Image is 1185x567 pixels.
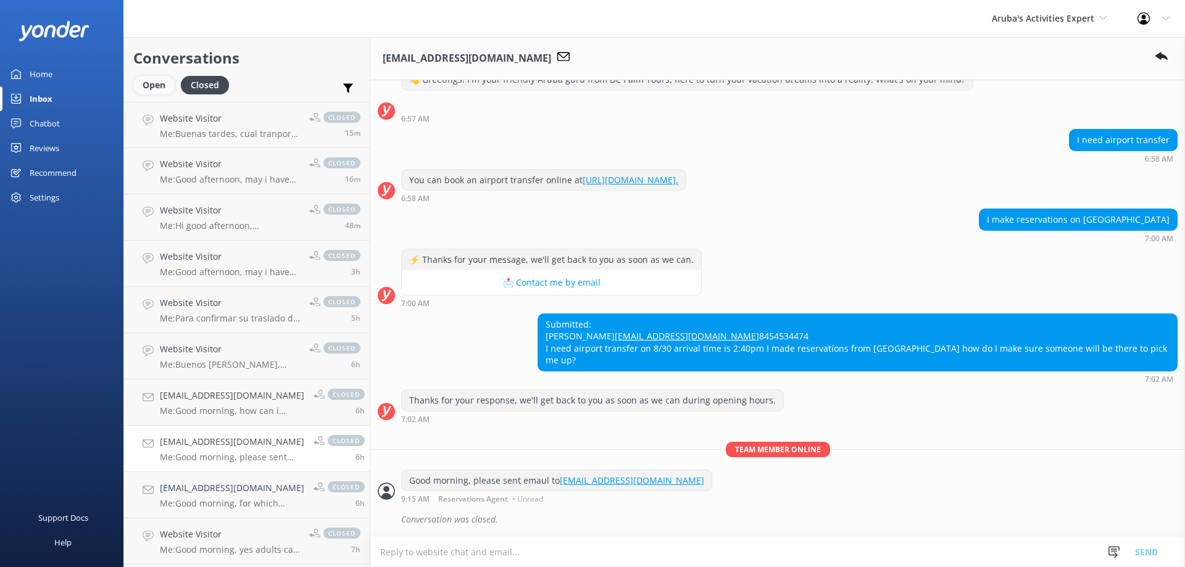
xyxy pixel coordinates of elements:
span: closed [323,528,360,539]
div: Home [30,62,52,86]
a: Website VisitorMe:Hi good afternoon, unfortunately we don't have a [DEMOGRAPHIC_DATA] speakerclos... [124,194,370,241]
span: Aruba's Activities Expert [992,12,1094,24]
span: Reservations Agent [438,495,508,503]
div: Aug 27 2025 07:00am (UTC -04:00) America/Caracas [401,299,702,307]
div: Submitted: [PERSON_NAME] 8454534474 I need airport transfer on 8/30 arrival time is 2:40pm I made... [538,314,1177,371]
h4: [EMAIL_ADDRESS][DOMAIN_NAME] [160,481,304,495]
strong: 7:02 AM [401,416,430,423]
p: Me: Buenos [PERSON_NAME], como podemos ayudarlo? [160,359,300,370]
p: Me: Good morning, for which service? [160,498,304,509]
a: Website VisitorMe:Buenas tardes, cual tranporte tiene , privado, compartido o express?closed15m [124,102,370,148]
span: closed [323,342,360,354]
a: Website VisitorMe:Good afternoon, may i have the booking number?closed16m [124,148,370,194]
a: Website VisitorMe:Buenos [PERSON_NAME], como podemos ayudarlo?closed6h [124,333,370,379]
span: Aug 27 2025 09:15am (UTC -04:00) America/Caracas [355,452,365,462]
div: Aug 27 2025 06:57am (UTC -04:00) America/Caracas [401,114,973,123]
div: Reviews [30,136,59,160]
h4: Website Visitor [160,296,300,310]
p: Me: Good morning, yes adults can use the waterslides [160,544,300,555]
p: Me: Buenas tardes, cual tranporte tiene , privado, compartido o express? [160,128,300,139]
div: Good morning, please sent emaul to [402,470,712,491]
div: Chatbot [30,111,60,136]
div: Open [133,76,175,94]
div: Aug 27 2025 06:58am (UTC -04:00) America/Caracas [401,194,686,202]
span: Aug 27 2025 09:15am (UTC -04:00) America/Caracas [355,405,365,416]
h4: Website Visitor [160,204,300,217]
div: Aug 27 2025 07:02am (UTC -04:00) America/Caracas [538,375,1178,383]
img: yonder-white-logo.png [19,21,89,41]
span: Aug 27 2025 09:09am (UTC -04:00) America/Caracas [351,544,360,555]
a: [EMAIL_ADDRESS][DOMAIN_NAME] [560,474,704,486]
a: Open [133,78,181,91]
h2: Conversations [133,46,360,70]
div: Inbox [30,86,52,111]
h4: [EMAIL_ADDRESS][DOMAIN_NAME] [160,389,304,402]
p: Me: Para confirmar su traslado de regreso usted puede llamar a 5224400 o 5224500 prara convirmar [160,313,300,324]
span: Team member online [726,442,830,457]
div: Aug 27 2025 09:15am (UTC -04:00) America/Caracas [401,494,712,503]
span: closed [323,112,360,123]
span: closed [323,296,360,307]
h4: Website Visitor [160,157,300,171]
p: Me: Good afternoon, may i have the booking number? [160,174,300,185]
span: Aug 27 2025 10:33am (UTC -04:00) America/Caracas [351,313,360,323]
strong: 7:00 AM [1145,235,1173,242]
strong: 7:00 AM [401,300,430,307]
h4: Website Visitor [160,528,300,541]
div: I need airport transfer [1070,130,1177,151]
h4: Website Visitor [160,250,300,263]
a: Website VisitorMe:Para confirmar su traslado de regreso usted puede llamar a 5224400 o 5224500 pr... [124,287,370,333]
div: ⚡ Thanks for your message, we'll get back to you as soon as we can. [402,249,701,270]
span: • Unread [512,495,543,503]
div: Conversation was closed. [401,509,1178,530]
div: 2025-08-27T13:15:06.198 [378,509,1178,530]
a: Website VisitorMe:Good afternoon, may i have the booking number?closed3h [124,241,370,287]
strong: 6:57 AM [401,115,430,123]
h4: Website Visitor [160,112,300,125]
span: Aug 27 2025 09:14am (UTC -04:00) America/Caracas [355,498,365,508]
a: [EMAIL_ADDRESS][DOMAIN_NAME]Me:Good morning, for which service?closed6h [124,472,370,518]
span: closed [323,250,360,261]
div: You can book an airport transfer online at [402,170,686,191]
div: Thanks for your response, we'll get back to you as soon as we can during opening hours. [402,390,783,411]
strong: 6:58 AM [1145,155,1173,163]
strong: 7:02 AM [1145,376,1173,383]
span: closed [328,389,365,400]
strong: 9:15 AM [401,495,430,503]
a: [EMAIL_ADDRESS][DOMAIN_NAME]Me:Good morning, how can i assist you?closed6h [124,379,370,426]
div: Aug 27 2025 07:00am (UTC -04:00) America/Caracas [979,234,1178,242]
p: Me: Good morning, please sent emaul to [EMAIL_ADDRESS][DOMAIN_NAME] [160,452,304,463]
div: Aug 27 2025 06:58am (UTC -04:00) America/Caracas [1069,154,1178,163]
div: Recommend [30,160,77,185]
span: Aug 27 2025 03:56pm (UTC -04:00) America/Caracas [345,128,360,138]
a: [EMAIL_ADDRESS][DOMAIN_NAME]Me:Good morning, please sent emaul to [EMAIL_ADDRESS][DOMAIN_NAME]clo... [124,426,370,472]
div: I make reservations on [GEOGRAPHIC_DATA] [979,209,1177,230]
div: 👋 Greetings! I'm your friendly Aruba guru from De Palm Tours, here to turn your vacation dreams i... [402,69,973,90]
div: Closed [181,76,229,94]
button: 📩 Contact me by email [402,270,701,295]
strong: 6:58 AM [401,195,430,202]
span: Aug 27 2025 03:23pm (UTC -04:00) America/Caracas [345,220,360,231]
p: Me: Good afternoon, may i have the booking number? [160,267,300,278]
h4: [EMAIL_ADDRESS][DOMAIN_NAME] [160,435,304,449]
h3: [EMAIL_ADDRESS][DOMAIN_NAME] [383,51,551,67]
span: closed [328,435,365,446]
span: closed [323,204,360,215]
p: Me: Good morning, how can i assist you? [160,405,304,416]
div: Help [54,530,72,555]
p: Me: Hi good afternoon, unfortunately we don't have a [DEMOGRAPHIC_DATA] speaker [160,220,300,231]
a: [EMAIL_ADDRESS][DOMAIN_NAME] [615,330,759,342]
span: Aug 27 2025 12:31pm (UTC -04:00) America/Caracas [351,267,360,277]
span: Aug 27 2025 03:55pm (UTC -04:00) America/Caracas [345,174,360,184]
span: Aug 27 2025 09:16am (UTC -04:00) America/Caracas [351,359,360,370]
div: Aug 27 2025 07:02am (UTC -04:00) America/Caracas [401,415,784,423]
a: Closed [181,78,235,91]
h4: Website Visitor [160,342,300,356]
a: Website VisitorMe:Good morning, yes adults can use the waterslidesclosed7h [124,518,370,565]
span: closed [328,481,365,492]
div: Settings [30,185,59,210]
div: Support Docs [38,505,88,530]
a: [URL][DOMAIN_NAME]. [583,174,678,186]
span: closed [323,157,360,168]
